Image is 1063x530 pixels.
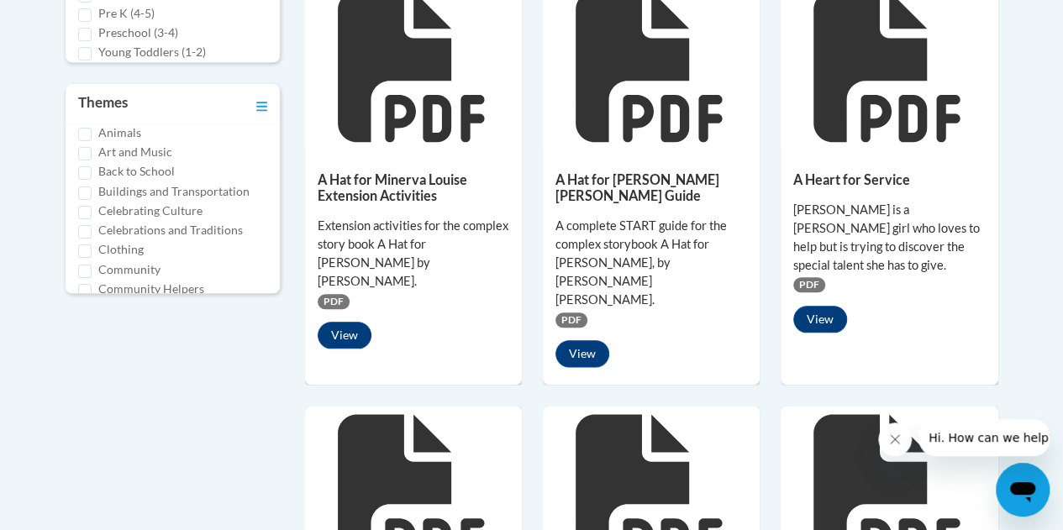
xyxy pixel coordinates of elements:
label: Pre K (4-5) [98,4,155,23]
label: Buildings and Transportation [98,182,250,201]
div: A complete START guide for the complex storybook A Hat for [PERSON_NAME], by [PERSON_NAME] [PERSO... [555,217,747,309]
label: Preschool (3-4) [98,24,178,42]
span: Hi. How can we help? [10,12,136,25]
a: Toggle collapse [256,92,267,116]
label: Clothing [98,240,144,259]
label: Celebrations and Traditions [98,221,243,239]
button: View [555,340,609,367]
label: Art and Music [98,143,172,161]
label: Back to School [98,162,175,181]
div: [PERSON_NAME] is a [PERSON_NAME] girl who loves to help but is trying to discover the special tal... [793,201,985,275]
span: PDF [318,294,350,309]
label: Animals [98,123,141,142]
label: Community Helpers [98,280,204,298]
span: PDF [555,312,587,328]
label: Celebrating Culture [98,202,203,220]
h5: A Heart for Service [793,171,985,187]
h5: A Hat for Minerva Louise Extension Activities [318,171,509,204]
span: PDF [793,277,825,292]
div: Extension activities for the complex story book A Hat for [PERSON_NAME] by [PERSON_NAME]. [318,217,509,291]
iframe: Message from company [918,419,1050,456]
button: View [793,306,847,333]
iframe: Button to launch messaging window [996,463,1050,517]
iframe: Close message [878,422,912,456]
h3: Themes [78,92,128,116]
label: Young Toddlers (1-2) [98,43,206,61]
label: Community [98,260,161,279]
h5: A Hat for [PERSON_NAME] [PERSON_NAME] Guide [555,171,747,204]
button: View [318,322,371,349]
